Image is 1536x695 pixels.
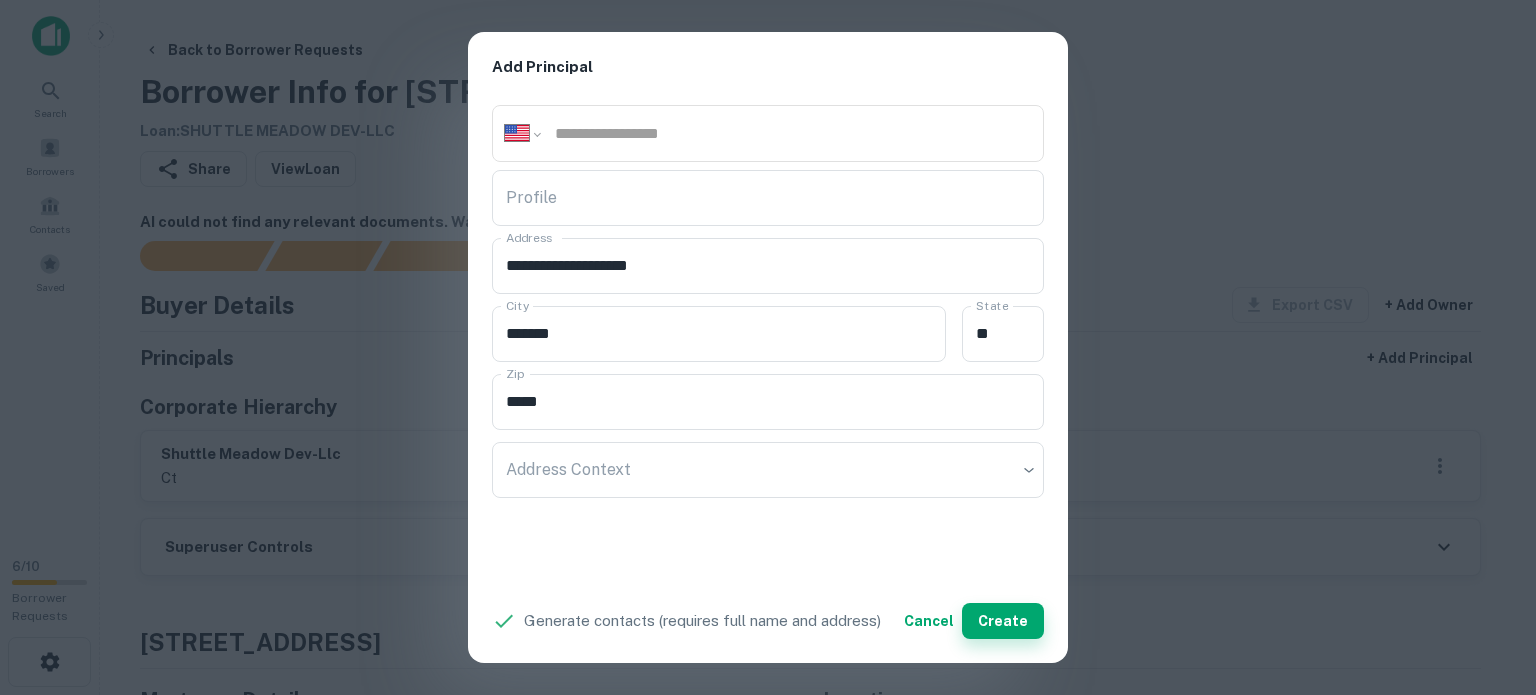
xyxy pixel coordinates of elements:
[976,297,1008,314] label: State
[962,603,1044,639] button: Create
[506,365,524,382] label: Zip
[896,603,962,639] button: Cancel
[468,32,1068,103] h2: Add Principal
[1436,535,1536,631] iframe: Chat Widget
[524,609,881,633] p: Generate contacts (requires full name and address)
[506,229,552,246] label: Address
[506,297,529,314] label: City
[492,442,1044,498] div: ​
